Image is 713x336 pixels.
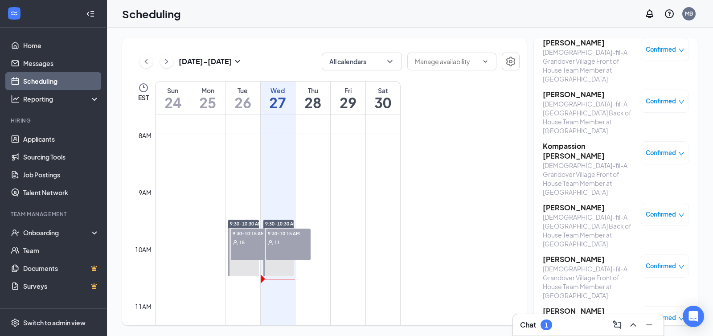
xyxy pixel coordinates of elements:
button: All calendarsChevronDown [322,53,402,70]
span: down [678,99,684,105]
a: Messages [23,54,99,72]
a: August 27, 2025 [261,82,295,115]
input: Manage availability [415,57,478,66]
button: Minimize [642,318,656,332]
svg: UserCheck [11,228,20,237]
a: Sourcing Tools [23,148,99,166]
div: [DEMOGRAPHIC_DATA]-fil-A Grandover Village Front of House Team Member at [GEOGRAPHIC_DATA] [543,264,636,300]
h1: 30 [366,95,400,110]
div: Wed [261,86,295,95]
svg: ComposeMessage [612,320,623,330]
svg: Clock [138,82,149,93]
div: Sun [156,86,190,95]
div: Thu [295,86,330,95]
div: Onboarding [23,228,92,237]
svg: Notifications [644,8,655,19]
a: August 26, 2025 [225,82,260,115]
a: Team [23,242,99,259]
svg: ChevronDown [385,57,394,66]
a: DocumentsCrown [23,259,99,277]
button: ComposeMessage [610,318,624,332]
h3: [PERSON_NAME] [543,90,636,99]
a: Applicants [23,130,99,148]
div: Open Intercom Messenger [683,306,704,327]
span: Confirmed [646,210,676,219]
div: Hiring [11,117,98,124]
span: 9:30-10:15 AM [266,229,311,238]
a: August 25, 2025 [190,82,225,115]
h3: [PERSON_NAME] [543,306,636,316]
div: Team Management [11,210,98,218]
h3: [PERSON_NAME] [543,38,636,48]
svg: Analysis [11,94,20,103]
span: 9:30-10:15 AM [231,229,275,238]
a: Job Postings [23,166,99,184]
button: ChevronUp [626,318,640,332]
h3: [PERSON_NAME] [543,203,636,213]
div: Switch to admin view [23,318,86,327]
a: Scheduling [23,72,99,90]
a: August 24, 2025 [156,82,190,115]
span: 15 [239,239,245,246]
span: 11 [275,239,280,246]
svg: User [268,240,273,245]
span: down [678,47,684,53]
button: ChevronLeft [139,55,153,68]
span: Confirmed [646,148,676,157]
a: August 29, 2025 [331,82,365,115]
a: Home [23,37,99,54]
div: [DEMOGRAPHIC_DATA]-fil-A Grandover Village Front of House Team Member at [GEOGRAPHIC_DATA] [543,48,636,83]
span: down [678,264,684,270]
div: Mon [190,86,225,95]
h1: 29 [331,95,365,110]
button: Settings [502,53,520,70]
svg: SmallChevronDown [232,56,243,67]
a: August 30, 2025 [366,82,400,115]
svg: Settings [11,318,20,327]
svg: Minimize [644,320,655,330]
svg: ChevronLeft [142,56,151,67]
span: 9:30-10:30 AM [265,221,297,227]
a: SurveysCrown [23,277,99,295]
h1: 28 [295,95,330,110]
svg: ChevronDown [482,58,489,65]
div: [DEMOGRAPHIC_DATA]-fil-A [GEOGRAPHIC_DATA] Back of House Team Member at [GEOGRAPHIC_DATA] [543,213,636,248]
h3: [PERSON_NAME] [543,254,636,264]
h3: [DATE] - [DATE] [179,57,232,66]
div: Reporting [23,94,100,103]
span: 9:30-10:30 AM [230,221,262,227]
div: 11am [133,302,153,311]
div: [DEMOGRAPHIC_DATA]-fil-A [GEOGRAPHIC_DATA] Back of House Team Member at [GEOGRAPHIC_DATA] [543,99,636,135]
h3: Kompassion [PERSON_NAME] [543,141,636,161]
h1: 27 [261,95,295,110]
span: Confirmed [646,45,676,54]
span: down [678,151,684,157]
div: MB [685,10,693,17]
h3: Chat [520,320,536,330]
h1: 25 [190,95,225,110]
div: Sat [366,86,400,95]
svg: ChevronRight [162,56,171,67]
div: Fri [331,86,365,95]
div: Tue [225,86,260,95]
span: EST [138,93,149,102]
span: down [678,212,684,218]
svg: QuestionInfo [664,8,675,19]
svg: WorkstreamLogo [10,9,19,18]
span: Confirmed [646,97,676,106]
div: 8am [137,131,153,140]
div: 9am [137,188,153,197]
span: Confirmed [646,313,676,322]
a: August 28, 2025 [295,82,330,115]
div: [DEMOGRAPHIC_DATA]-fil-A Grandover Village Front of House Team Member at [GEOGRAPHIC_DATA] [543,161,636,197]
div: 1 [545,321,548,329]
h1: 26 [225,95,260,110]
span: Confirmed [646,262,676,270]
h1: 24 [156,95,190,110]
div: 10am [133,245,153,254]
svg: ChevronUp [628,320,639,330]
span: down [678,316,684,322]
svg: Collapse [86,9,95,18]
svg: User [233,240,238,245]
